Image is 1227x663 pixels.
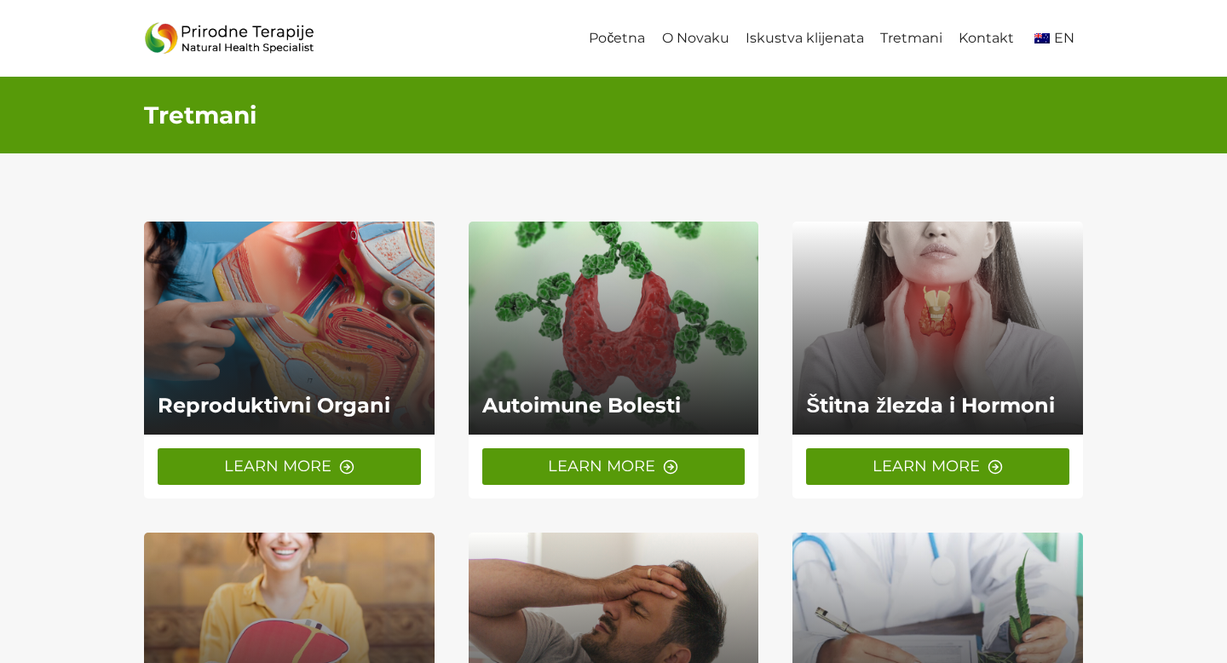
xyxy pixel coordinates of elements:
span: EN [1054,30,1074,46]
nav: Primary Navigation [581,20,1083,58]
img: Prirodne Terapije [144,18,314,60]
img: English [1034,33,1050,43]
a: O Novaku [654,20,737,58]
span: LEARN MORE [548,454,655,479]
span: LEARN MORE [224,454,331,479]
a: Tretmani [872,20,950,58]
h2: Tretmani [144,97,1083,133]
a: LEARN MORE [482,448,746,485]
a: Kontakt [951,20,1022,58]
a: LEARN MORE [806,448,1069,485]
a: Početna [581,20,654,58]
a: en_AUEN [1022,20,1083,58]
span: LEARN MORE [873,454,980,479]
a: Iskustva klijenata [737,20,872,58]
a: LEARN MORE [158,448,421,485]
